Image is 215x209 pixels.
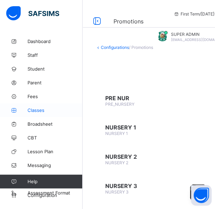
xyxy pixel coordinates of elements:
span: Dashboard [28,39,83,44]
span: Promotions [114,18,143,25]
span: Configuration [28,192,82,198]
span: NURSERY 1 [105,131,128,136]
span: Parent [28,80,83,85]
a: Configurations [101,45,129,50]
span: Broadsheet [28,121,83,127]
span: Fees [28,94,83,99]
span: CBT [28,135,83,140]
span: Staff [28,52,83,58]
span: NURSERY 3 [105,182,195,189]
button: Open asap [191,185,212,206]
span: NURSERY 3 [105,189,129,195]
span: Messaging [28,163,83,168]
span: Student [28,66,83,72]
span: Classes [28,107,83,113]
span: NURSERY 2 [105,153,195,160]
span: NURSERY 2 [105,160,128,165]
span: Lesson Plan [28,149,83,154]
span: Help [28,179,82,184]
span: NURSERY 1 [105,124,195,131]
img: safsims [6,6,59,21]
span: PRE_NURSERY [105,102,135,107]
span: / Promotions [129,45,153,50]
span: PRE NUR [105,95,195,102]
